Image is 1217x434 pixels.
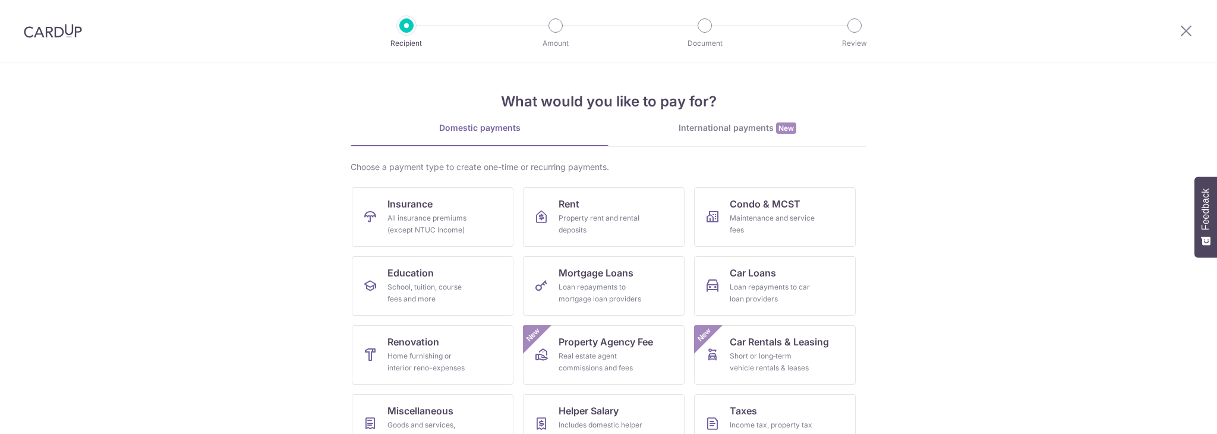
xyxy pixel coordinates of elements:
div: Loan repayments to car loan providers [730,281,815,305]
div: School, tuition, course fees and more [387,281,473,305]
h4: What would you like to pay for? [351,91,866,112]
a: EducationSchool, tuition, course fees and more [352,256,513,316]
span: Car Rentals & Leasing [730,335,829,349]
span: Renovation [387,335,439,349]
iframe: Opens a widget where you can find more information [1141,398,1205,428]
span: Taxes [730,404,757,418]
span: New [695,325,714,345]
a: RentProperty rent and rental deposits [523,187,685,247]
img: CardUp [24,24,82,38]
div: International payments [608,122,866,134]
span: Car Loans [730,266,776,280]
span: Miscellaneous [387,404,453,418]
span: Property Agency Fee [559,335,653,349]
div: Choose a payment type to create one-time or recurring payments. [351,161,866,173]
div: All insurance premiums (except NTUC Income) [387,212,473,236]
p: Amount [512,37,600,49]
div: Home furnishing or interior reno-expenses [387,350,473,374]
span: Insurance [387,197,433,211]
div: Maintenance and service fees [730,212,815,236]
p: Review [811,37,898,49]
p: Document [661,37,749,49]
a: RenovationHome furnishing or interior reno-expenses [352,325,513,385]
span: Mortgage Loans [559,266,633,280]
span: Helper Salary [559,404,619,418]
a: InsuranceAll insurance premiums (except NTUC Income) [352,187,513,247]
div: Property rent and rental deposits [559,212,644,236]
div: Loan repayments to mortgage loan providers [559,281,644,305]
p: Recipient [362,37,450,49]
a: Car LoansLoan repayments to car loan providers [694,256,856,316]
a: Condo & MCSTMaintenance and service fees [694,187,856,247]
div: Short or long‑term vehicle rentals & leases [730,350,815,374]
div: Real estate agent commissions and fees [559,350,644,374]
span: Education [387,266,434,280]
div: Domestic payments [351,122,608,134]
a: Property Agency FeeReal estate agent commissions and feesNew [523,325,685,385]
span: New [776,122,796,134]
button: Feedback - Show survey [1194,177,1217,257]
a: Mortgage LoansLoan repayments to mortgage loan providers [523,256,685,316]
span: Rent [559,197,579,211]
span: Feedback [1200,188,1211,230]
a: Car Rentals & LeasingShort or long‑term vehicle rentals & leasesNew [694,325,856,385]
span: Condo & MCST [730,197,800,211]
span: New [524,325,543,345]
